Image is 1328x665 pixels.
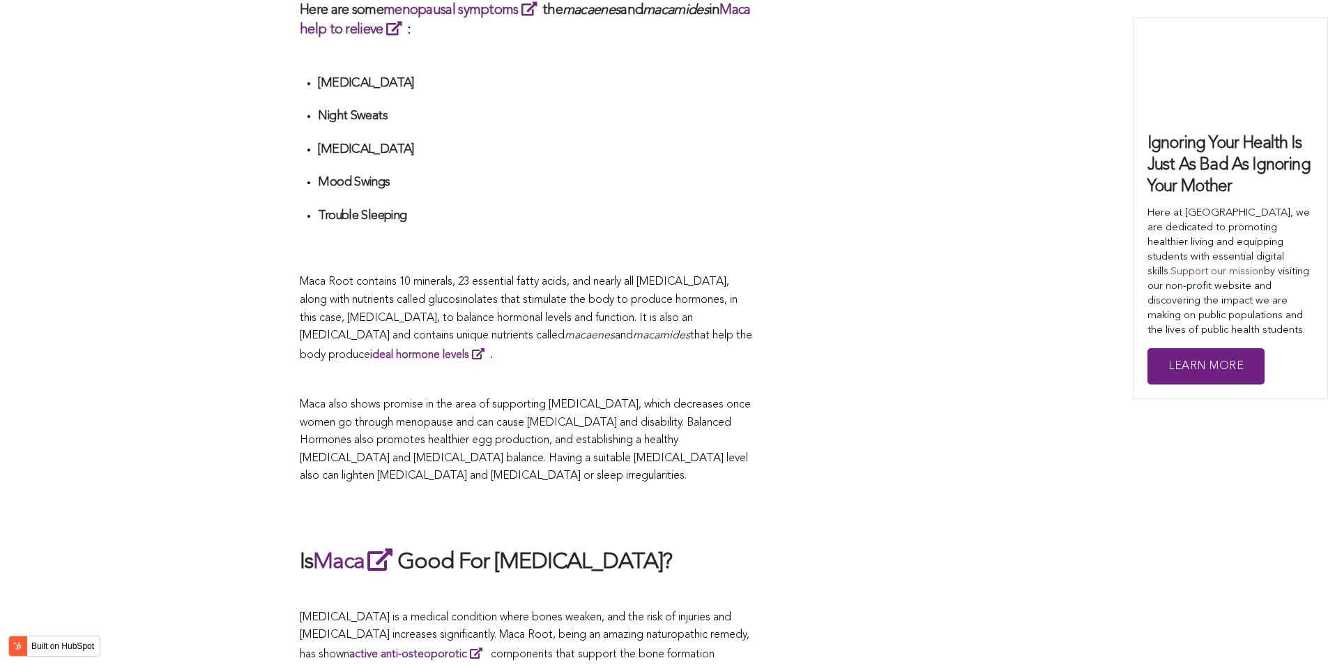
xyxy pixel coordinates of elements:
[300,399,751,481] span: Maca also shows promise in the area of supporting [MEDICAL_DATA], which decreases once women go t...
[318,108,753,124] h4: Night Sweats
[383,3,542,17] a: menopausal symptoms
[563,3,620,17] em: macaenes
[349,649,488,660] a: active anti-osteoporotic
[633,330,690,341] span: macamides
[1147,348,1265,385] a: Learn More
[318,208,753,224] h4: Trouble Sleeping
[643,3,709,17] em: macamides
[615,330,633,341] span: and
[300,546,753,578] h2: Is Good For [MEDICAL_DATA]?
[370,350,490,361] a: ideal hormone levels
[1258,598,1328,665] iframe: Chat Widget
[26,637,100,655] label: Built on HubSpot
[318,174,753,190] h4: Mood Swings
[300,276,738,341] span: Maca Root contains 10 minerals, 23 essential fatty acids, and nearly all [MEDICAL_DATA], along wi...
[318,142,753,158] h4: [MEDICAL_DATA]
[8,636,100,657] button: Built on HubSpot
[9,638,26,655] img: HubSpot sprocket logo
[370,350,492,361] strong: .
[300,3,751,37] a: Maca help to relieve
[313,551,397,574] a: Maca
[300,330,752,361] span: that help the body produce
[318,75,753,91] h4: [MEDICAL_DATA]
[565,330,615,341] span: macaenes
